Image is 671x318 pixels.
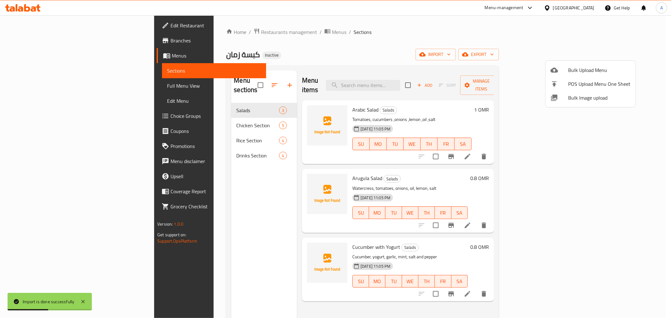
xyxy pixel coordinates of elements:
[568,66,630,74] span: Bulk Upload Menu
[545,77,635,91] li: POS Upload Menu One Sheet
[568,80,630,88] span: POS Upload Menu One Sheet
[568,94,630,101] span: Bulk Image upload
[23,298,74,305] div: Import is done successfully
[545,63,635,77] li: Upload bulk menu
